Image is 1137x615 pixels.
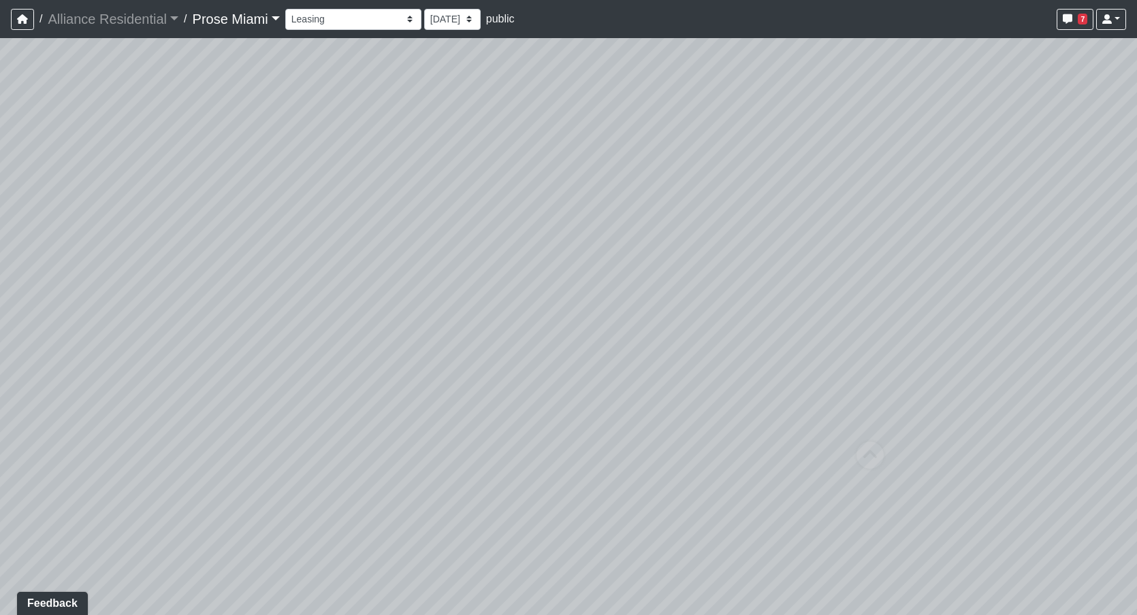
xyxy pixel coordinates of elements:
span: / [34,5,48,33]
a: Alliance Residential [48,5,178,33]
a: Prose Miami [193,5,280,33]
span: public [486,13,515,24]
span: 7 [1078,14,1087,24]
iframe: Ybug feedback widget [10,588,91,615]
span: / [178,5,192,33]
button: 7 [1057,9,1093,30]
